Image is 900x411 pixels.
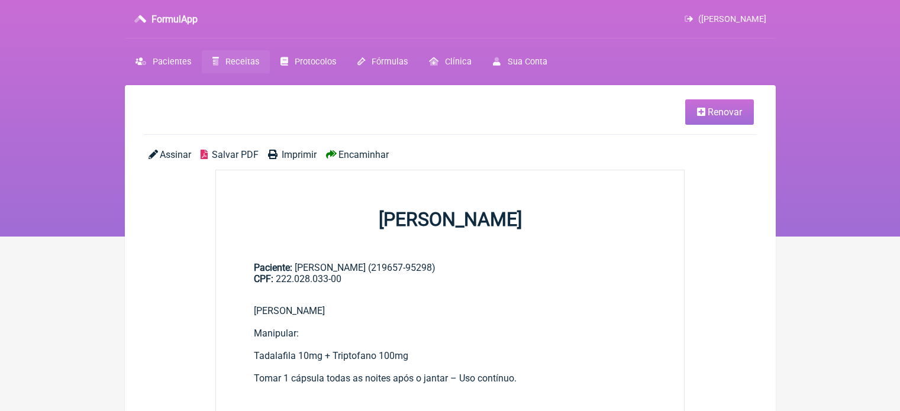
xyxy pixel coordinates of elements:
a: Fórmulas [347,50,418,73]
a: ([PERSON_NAME] [685,14,766,24]
a: Imprimir [268,149,317,160]
span: Salvar PDF [212,149,259,160]
div: Tomar 1 cápsula todas as noites após o jantar – Uso contínuo. [254,373,647,384]
a: Renovar [685,99,754,125]
span: Pacientes [153,57,191,67]
span: Encaminhar [338,149,389,160]
span: CPF: [254,273,273,284]
span: Assinar [160,149,191,160]
span: Paciente: [254,262,292,273]
span: Receitas [225,57,259,67]
div: [PERSON_NAME] [254,305,647,316]
h1: [PERSON_NAME] [216,208,685,231]
div: [PERSON_NAME] (219657-95298) [254,262,647,284]
div: Tadalafila 10mg + Triptofano 100mg [254,350,647,361]
span: Protocolos [295,57,336,67]
a: Salvar PDF [201,149,259,160]
span: Renovar [708,106,742,118]
span: Clínica [445,57,472,67]
a: Encaminhar [326,149,389,160]
a: Receitas [202,50,270,73]
a: Clínica [418,50,482,73]
a: Pacientes [125,50,202,73]
a: Assinar [149,149,191,160]
span: Sua Conta [508,57,547,67]
a: Protocolos [270,50,347,73]
span: Imprimir [282,149,317,160]
h3: FormulApp [151,14,198,25]
div: Manipular: [254,328,647,339]
span: Fórmulas [372,57,408,67]
a: Sua Conta [482,50,557,73]
div: 222.028.033-00 [254,273,647,284]
span: ([PERSON_NAME] [698,14,766,24]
